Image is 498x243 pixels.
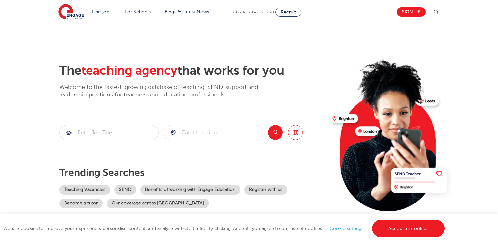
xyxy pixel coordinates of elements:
[372,220,445,237] a: Accept all cookies
[125,9,151,14] a: For Schools
[397,7,426,17] a: Sign up
[165,9,209,14] a: Blogs & Latest News
[232,10,274,14] span: Schools looking for staff
[59,199,103,208] a: Become a tutor
[107,199,209,208] a: Our coverage across [GEOGRAPHIC_DATA]
[275,8,301,17] a: Recruit
[3,226,446,231] span: We use cookies to improve your experience, personalise content, and analyse website traffic. By c...
[59,63,325,78] h2: The that works for you
[59,125,159,140] div: Submit
[164,125,263,140] input: Submit
[244,185,287,195] a: Register with us
[268,125,283,140] button: Search
[58,4,84,20] img: Engage Education
[114,185,136,195] a: SEND
[59,167,325,178] p: Trending searches
[59,185,110,195] a: Teaching Vacancies
[140,185,240,195] a: Benefits of working with Engage Education
[164,125,263,140] div: Submit
[60,125,158,140] input: Submit
[92,9,112,14] a: Find jobs
[330,226,364,231] a: Cookie settings
[81,64,177,78] span: teaching agency
[281,10,296,14] span: Recruit
[59,83,276,99] p: Welcome to the fastest-growing database of teaching, SEND, support and leadership positions for t...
